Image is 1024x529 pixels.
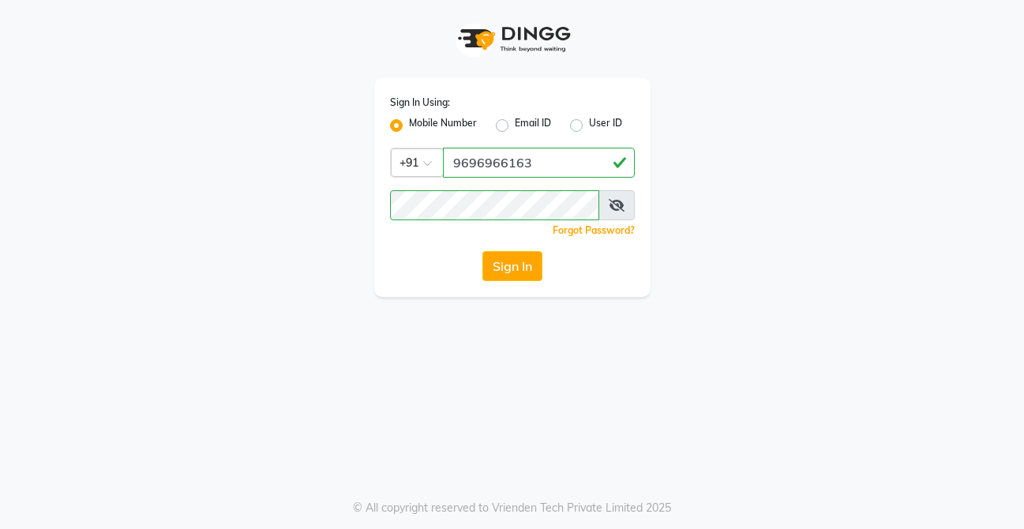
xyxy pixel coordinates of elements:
button: Sign In [482,251,542,281]
label: User ID [589,116,622,135]
input: Username [390,190,599,220]
label: Email ID [515,116,551,135]
img: logo1.svg [449,16,576,62]
input: Username [443,148,635,178]
label: Sign In Using: [390,96,450,110]
label: Mobile Number [409,116,477,135]
a: Forgot Password? [553,224,635,236]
